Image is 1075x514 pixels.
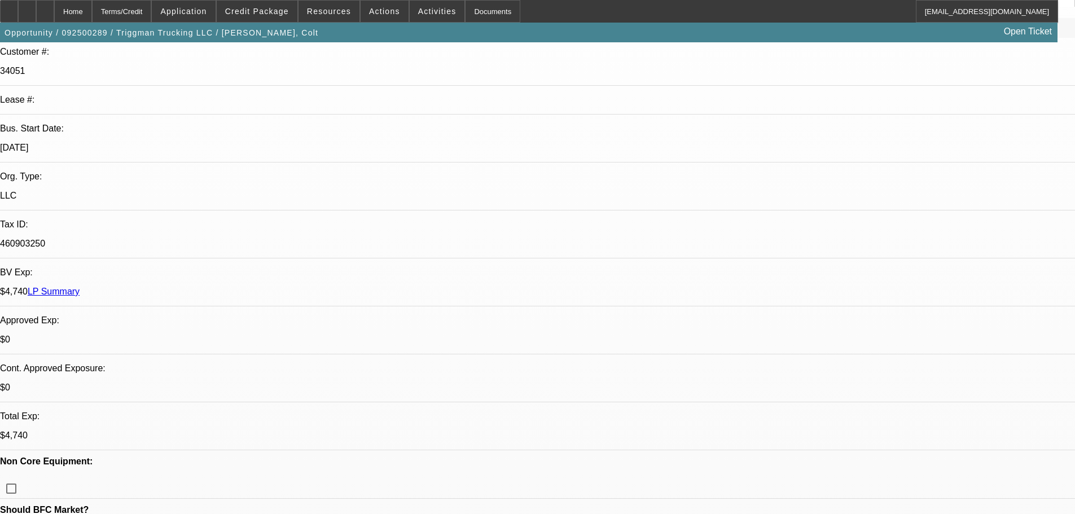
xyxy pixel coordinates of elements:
button: Resources [299,1,359,22]
a: Open Ticket [999,22,1056,41]
span: Actions [369,7,400,16]
button: Actions [361,1,409,22]
button: Activities [410,1,465,22]
span: Resources [307,7,351,16]
span: Activities [418,7,457,16]
button: Application [152,1,215,22]
span: Credit Package [225,7,289,16]
span: Opportunity / 092500289 / Triggman Trucking LLC / [PERSON_NAME], Colt [5,28,318,37]
button: Credit Package [217,1,297,22]
a: LP Summary [28,287,80,296]
span: Application [160,7,207,16]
